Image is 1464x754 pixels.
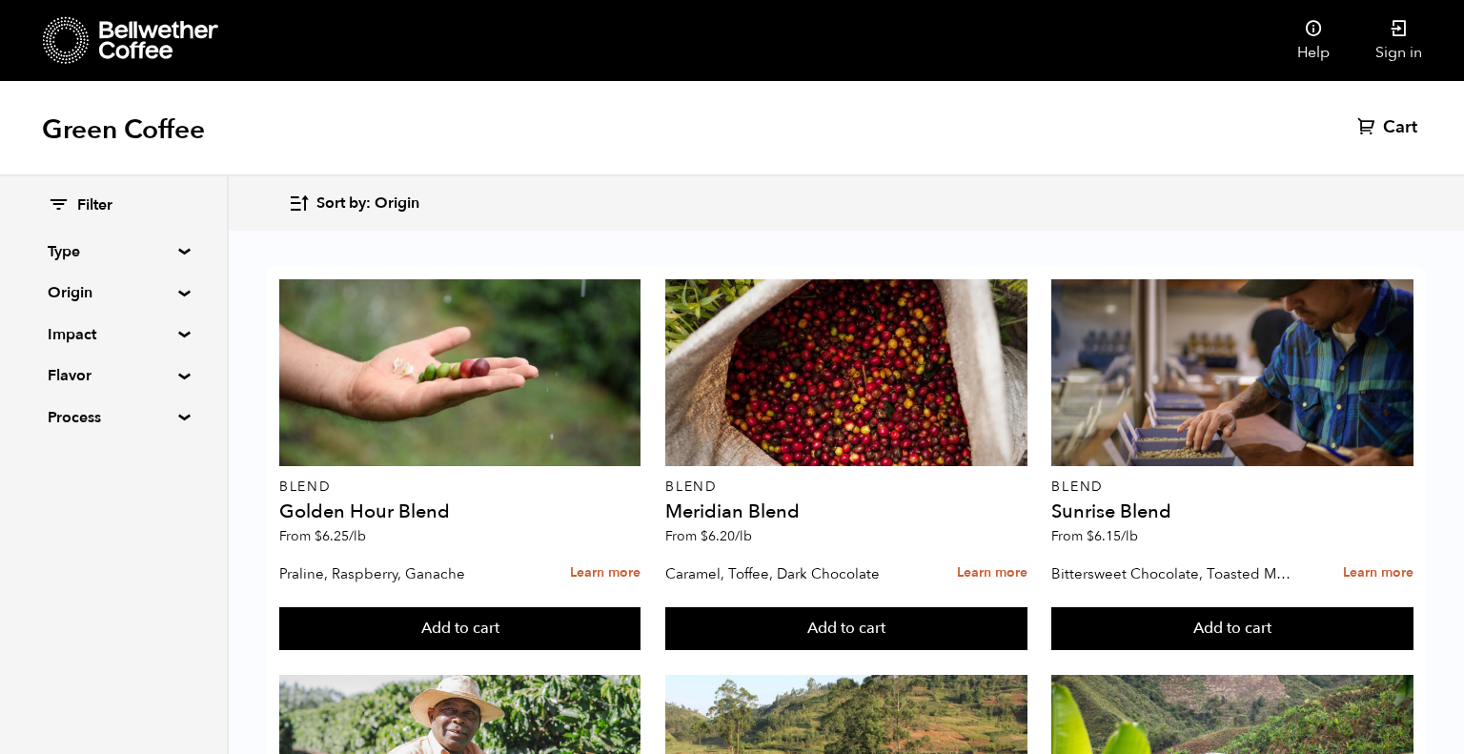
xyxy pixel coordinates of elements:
[1051,480,1413,494] p: Blend
[1051,502,1413,521] h4: Sunrise Blend
[315,527,322,545] span: $
[1383,116,1417,139] span: Cart
[48,406,179,429] summary: Process
[665,560,911,588] p: Caramel, Toffee, Dark Chocolate
[48,323,179,346] summary: Impact
[279,560,525,588] p: Praline, Raspberry, Ganache
[957,553,1027,594] a: Learn more
[279,502,641,521] h4: Golden Hour Blend
[316,194,419,214] span: Sort by: Origin
[42,112,205,147] h1: Green Coffee
[1051,527,1138,545] span: From
[665,607,1027,651] button: Add to cart
[1087,527,1138,545] bdi: 6.15
[1357,116,1422,139] a: Cart
[665,480,1027,494] p: Blend
[279,480,641,494] p: Blend
[735,527,752,545] span: /lb
[77,195,112,216] span: Filter
[1121,527,1138,545] span: /lb
[1051,560,1297,588] p: Bittersweet Chocolate, Toasted Marshmallow, Candied Orange, Praline
[665,502,1027,521] h4: Meridian Blend
[48,364,179,387] summary: Flavor
[701,527,708,545] span: $
[665,527,752,545] span: From
[279,527,366,545] span: From
[701,527,752,545] bdi: 6.20
[349,527,366,545] span: /lb
[1087,527,1094,545] span: $
[48,240,179,263] summary: Type
[1343,553,1413,594] a: Learn more
[48,281,179,304] summary: Origin
[315,527,366,545] bdi: 6.25
[570,553,640,594] a: Learn more
[1051,607,1413,651] button: Add to cart
[279,607,641,651] button: Add to cart
[288,181,419,226] button: Sort by: Origin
